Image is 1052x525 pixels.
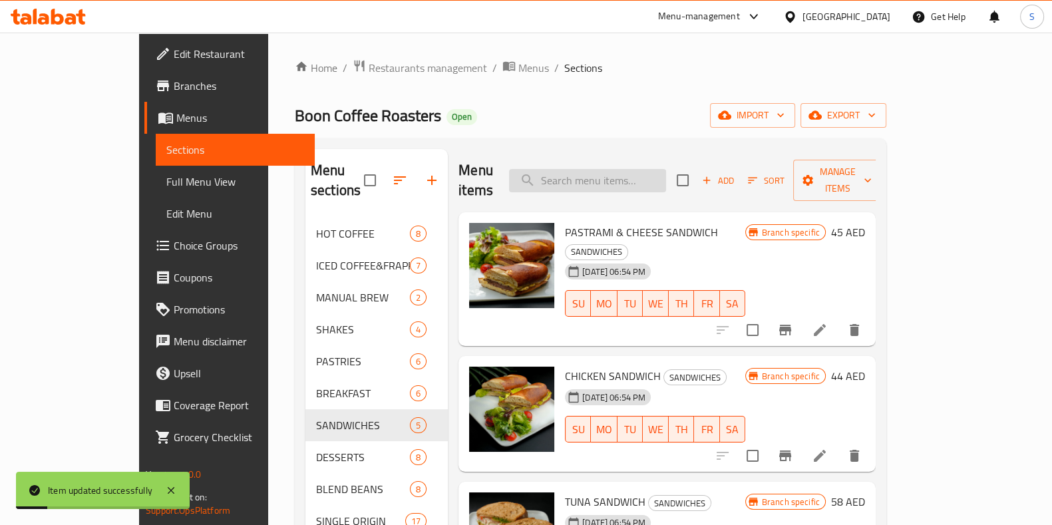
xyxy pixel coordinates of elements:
div: items [410,226,427,242]
span: Upsell [174,365,304,381]
div: MANUAL BREW2 [305,281,448,313]
span: ICED COFFEE&FRAPPE [316,258,410,273]
span: TUNA SANDWICH [565,492,645,512]
button: delete [838,440,870,472]
img: PASTRAMI & CHEESE SANDWICH [469,223,554,308]
a: Edit menu item [812,322,828,338]
button: TU [617,290,643,317]
span: HOT COFFEE [316,226,410,242]
span: 8 [411,483,426,496]
span: Edit Menu [166,206,304,222]
span: Menus [176,110,304,126]
span: Select section [669,166,697,194]
span: Version: [146,466,178,483]
span: MO [596,294,612,313]
div: SANDWICHES [316,417,410,433]
a: Edit Restaurant [144,38,315,70]
span: 8 [411,228,426,240]
li: / [492,60,497,76]
span: TH [674,420,689,439]
span: Promotions [174,301,304,317]
span: WE [648,420,663,439]
h6: 44 AED [831,367,865,385]
span: Coverage Report [174,397,304,413]
h2: Menu sections [311,160,364,200]
div: SANDWICHES [648,495,711,511]
span: MO [596,420,612,439]
span: SU [571,420,586,439]
span: Menus [518,60,549,76]
span: SANDWICHES [664,370,726,385]
span: SHAKES [316,321,410,337]
a: Coverage Report [144,389,315,421]
button: WE [643,290,669,317]
span: Sections [564,60,602,76]
span: DESSERTS [316,449,410,465]
a: Support.OpsPlatform [146,502,230,519]
span: WE [648,294,663,313]
button: SU [565,416,591,442]
div: items [410,417,427,433]
span: 6 [411,387,426,400]
button: export [800,103,886,128]
h6: 45 AED [831,223,865,242]
span: Sort [748,173,785,188]
button: Sort [745,170,788,191]
span: Select to update [739,316,767,344]
button: FR [694,416,719,442]
span: Open [446,111,477,122]
span: Sort items [739,170,793,191]
span: S [1029,9,1035,24]
button: FR [694,290,719,317]
span: Add [700,173,736,188]
input: search [509,169,666,192]
a: Edit Menu [156,198,315,230]
div: items [410,321,427,337]
span: Edit Restaurant [174,46,304,62]
span: Grocery Checklist [174,429,304,445]
button: Manage items [793,160,882,201]
span: 2 [411,291,426,304]
div: items [410,289,427,305]
span: Add item [697,170,739,191]
span: PASTRIES [316,353,410,369]
a: Menu disclaimer [144,325,315,357]
div: DESSERTS8 [305,441,448,473]
div: Open [446,109,477,125]
div: SHAKES4 [305,313,448,345]
span: [DATE] 06:54 PM [577,265,651,278]
span: Branch specific [757,496,825,508]
button: WE [643,416,669,442]
span: Sections [166,142,304,158]
span: 7 [411,260,426,272]
span: export [811,107,876,124]
div: items [410,385,427,401]
span: 6 [411,355,426,368]
button: Add section [416,164,448,196]
button: SA [720,416,745,442]
div: [GEOGRAPHIC_DATA] [802,9,890,24]
span: [DATE] 06:54 PM [577,391,651,404]
button: delete [838,314,870,346]
span: Menu disclaimer [174,333,304,349]
span: Branches [174,78,304,94]
div: BREAKFAST [316,385,410,401]
button: import [710,103,795,128]
button: Branch-specific-item [769,314,801,346]
span: Branch specific [757,370,825,383]
button: TU [617,416,643,442]
button: TH [669,416,694,442]
div: ICED COFFEE&FRAPPE7 [305,250,448,281]
a: Menus [502,59,549,77]
a: Coupons [144,262,315,293]
span: 1.0.0 [180,466,201,483]
a: Grocery Checklist [144,421,315,453]
a: Full Menu View [156,166,315,198]
button: Branch-specific-item [769,440,801,472]
span: TH [674,294,689,313]
span: SU [571,294,586,313]
h2: Menu items [458,160,493,200]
